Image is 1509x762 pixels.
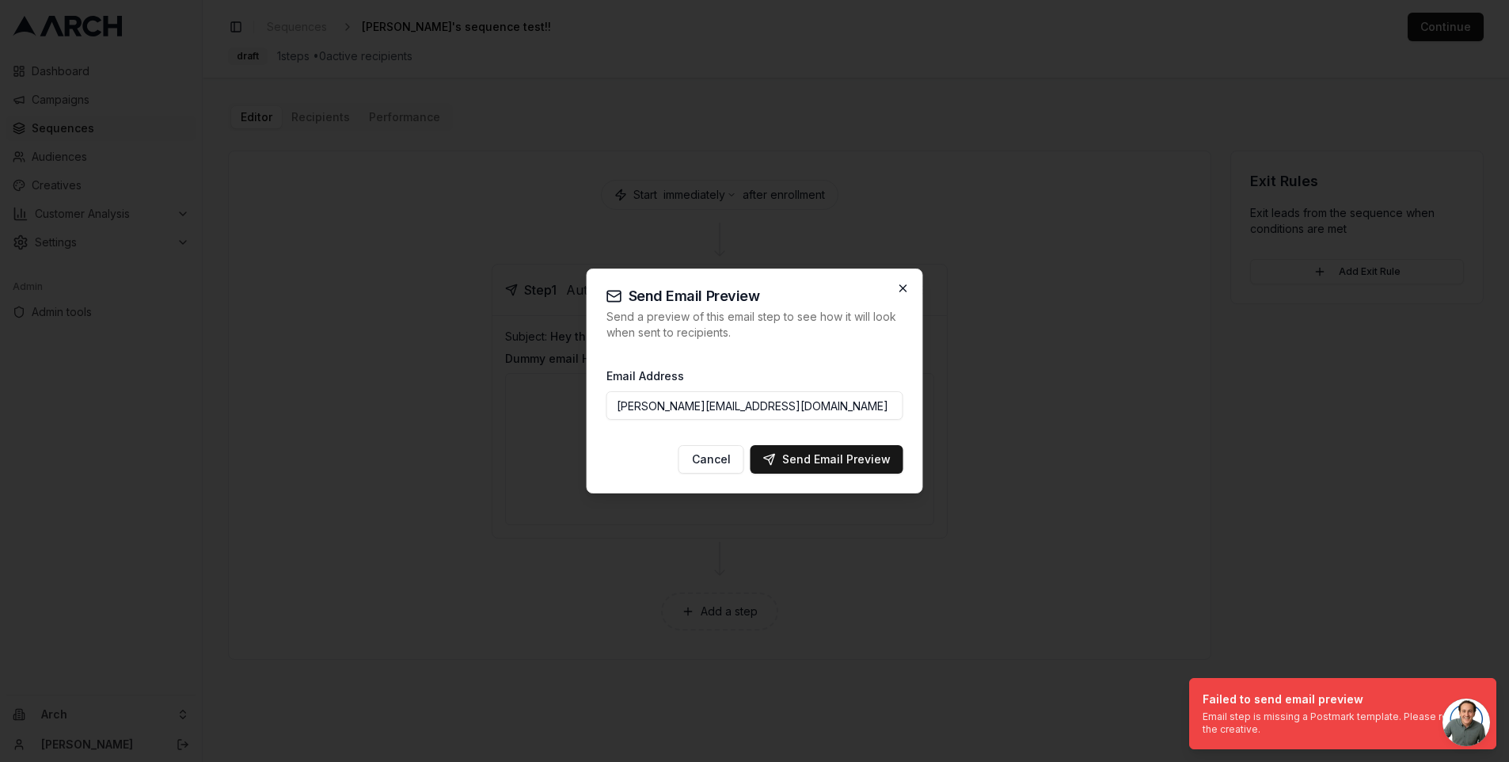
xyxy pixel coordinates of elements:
[1203,711,1477,736] div: Email step is missing a Postmark template. Please re-save the creative.
[751,445,903,474] button: Send Email Preview
[606,369,684,383] label: Email Address
[678,445,744,474] button: Cancel
[606,391,903,420] input: Enter email address to receive preview
[606,309,903,341] p: Send a preview of this email step to see how it will look when sent to recipients.
[763,451,891,467] div: Send Email Preview
[606,288,903,304] h2: Send Email Preview
[1203,692,1477,707] div: Failed to send email preview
